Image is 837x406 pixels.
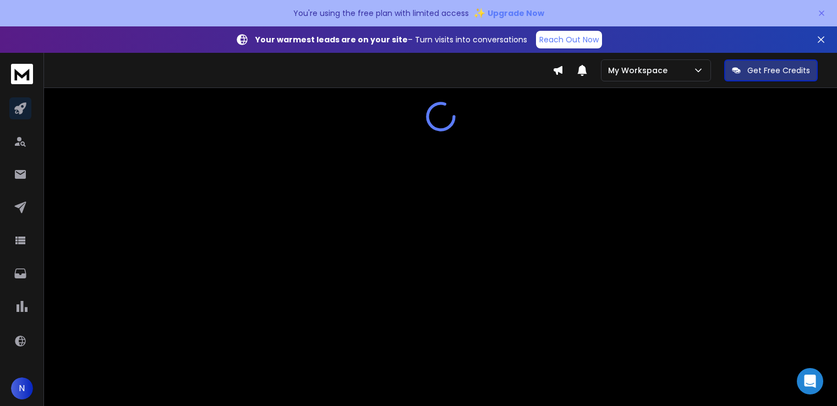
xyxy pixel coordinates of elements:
img: logo [11,64,33,84]
p: Reach Out Now [539,34,599,45]
span: Upgrade Now [488,8,544,19]
strong: Your warmest leads are on your site [255,34,408,45]
span: ✨ [473,6,485,21]
a: Reach Out Now [536,31,602,48]
button: N [11,377,33,399]
button: ✨Upgrade Now [473,2,544,24]
p: My Workspace [608,65,672,76]
div: Open Intercom Messenger [797,368,823,394]
p: Get Free Credits [747,65,810,76]
p: You're using the free plan with limited access [293,8,469,19]
p: – Turn visits into conversations [255,34,527,45]
button: Get Free Credits [724,59,818,81]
